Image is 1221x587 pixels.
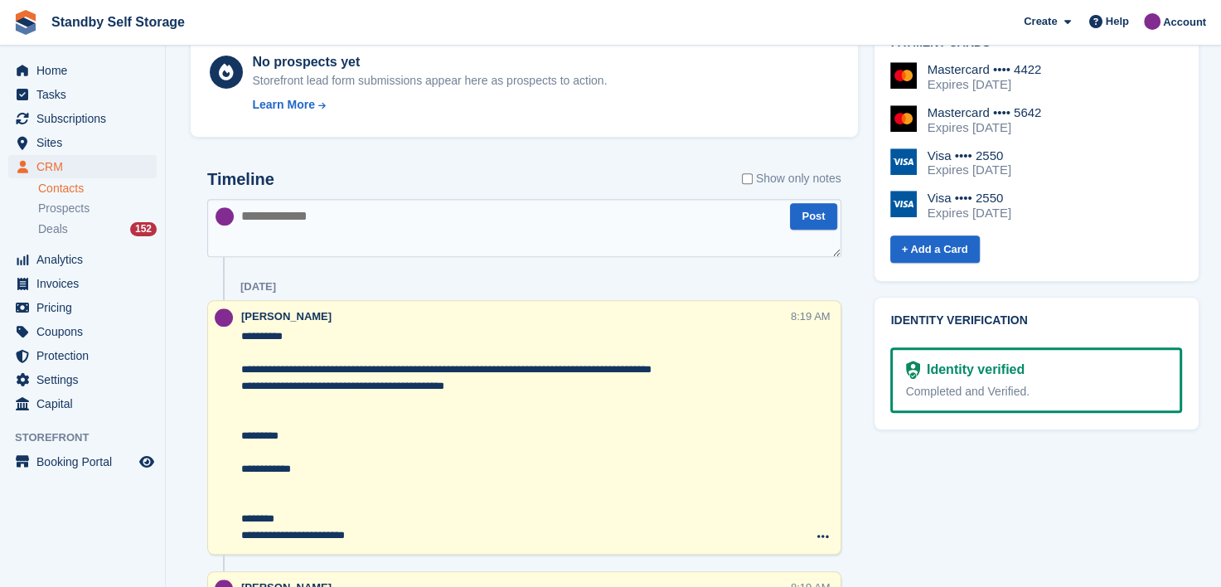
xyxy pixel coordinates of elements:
[38,200,157,217] a: Prospects
[8,450,157,473] a: menu
[928,206,1011,221] div: Expires [DATE]
[36,272,136,295] span: Invoices
[36,344,136,367] span: Protection
[920,360,1025,380] div: Identity verified
[1024,13,1057,30] span: Create
[890,191,917,217] img: Visa Logo
[13,10,38,35] img: stora-icon-8386f47178a22dfd0bd8f6a31ec36ba5ce8667c1dd55bd0f319d3a0aa187defe.svg
[8,59,157,82] a: menu
[790,203,836,230] button: Post
[215,308,233,327] img: Sue Ford
[36,368,136,391] span: Settings
[890,105,917,132] img: Mastercard Logo
[15,429,165,446] span: Storefront
[36,155,136,178] span: CRM
[45,8,191,36] a: Standby Self Storage
[928,148,1011,163] div: Visa •••• 2550
[241,310,332,323] span: [PERSON_NAME]
[906,383,1166,400] div: Completed and Verified.
[36,450,136,473] span: Booking Portal
[928,77,1042,92] div: Expires [DATE]
[928,120,1042,135] div: Expires [DATE]
[36,392,136,415] span: Capital
[928,105,1042,120] div: Mastercard •••• 5642
[8,368,157,391] a: menu
[8,155,157,178] a: menu
[890,62,917,89] img: Mastercard Logo
[207,170,274,189] h2: Timeline
[38,201,90,216] span: Prospects
[1106,13,1129,30] span: Help
[8,320,157,343] a: menu
[36,131,136,154] span: Sites
[928,163,1011,177] div: Expires [DATE]
[8,392,157,415] a: menu
[8,296,157,319] a: menu
[36,248,136,271] span: Analytics
[38,221,157,238] a: Deals 152
[137,452,157,472] a: Preview store
[38,181,157,196] a: Contacts
[36,320,136,343] span: Coupons
[928,62,1042,77] div: Mastercard •••• 4422
[130,222,157,236] div: 152
[252,72,607,90] div: Storefront lead form submissions appear here as prospects to action.
[8,107,157,130] a: menu
[8,131,157,154] a: menu
[906,361,920,379] img: Identity Verification Ready
[36,296,136,319] span: Pricing
[928,191,1011,206] div: Visa •••• 2550
[890,148,917,175] img: Visa Logo
[890,235,980,263] a: + Add a Card
[8,83,157,106] a: menu
[252,96,314,114] div: Learn More
[8,344,157,367] a: menu
[36,59,136,82] span: Home
[252,96,607,114] a: Learn More
[8,272,157,295] a: menu
[742,170,841,187] label: Show only notes
[891,314,1182,327] h2: Identity verification
[1163,14,1206,31] span: Account
[36,107,136,130] span: Subscriptions
[8,248,157,271] a: menu
[36,83,136,106] span: Tasks
[38,221,68,237] span: Deals
[1144,13,1160,30] img: Sue Ford
[791,308,831,324] div: 8:19 AM
[252,52,607,72] div: No prospects yet
[742,170,753,187] input: Show only notes
[240,280,276,293] div: [DATE]
[216,207,234,226] img: Sue Ford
